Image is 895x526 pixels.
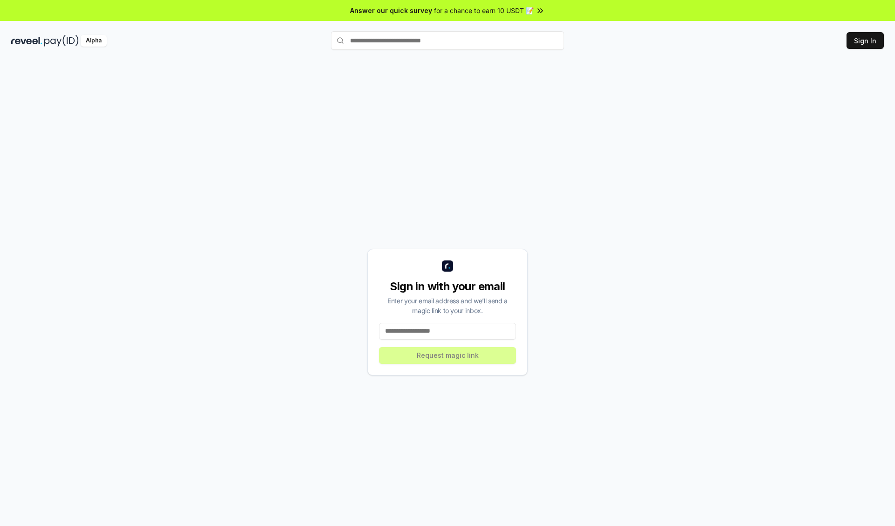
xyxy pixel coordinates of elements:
span: Answer our quick survey [350,6,432,15]
div: Enter your email address and we’ll send a magic link to your inbox. [379,296,516,315]
img: logo_small [442,260,453,272]
img: pay_id [44,35,79,47]
button: Sign In [847,32,884,49]
div: Alpha [81,35,107,47]
div: Sign in with your email [379,279,516,294]
span: for a chance to earn 10 USDT 📝 [434,6,534,15]
img: reveel_dark [11,35,42,47]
